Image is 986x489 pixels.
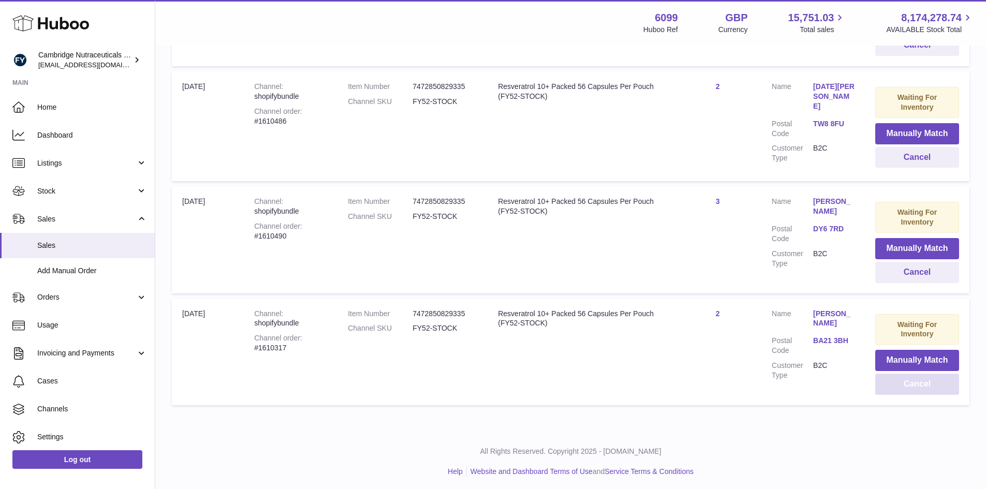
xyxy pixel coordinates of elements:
div: #1610317 [254,333,327,353]
strong: Waiting For Inventory [897,208,937,226]
dt: Postal Code [772,224,813,244]
span: Home [37,102,147,112]
a: DY6 7RD [813,224,855,234]
div: #1610486 [254,107,327,126]
span: 15,751.03 [788,11,834,25]
dd: B2C [813,143,855,163]
a: Help [448,467,463,476]
a: 2 [716,309,720,318]
a: 8,174,278.74 AVAILABLE Stock Total [886,11,974,35]
span: Cases [37,376,147,386]
td: [DATE] [172,186,244,293]
span: Orders [37,292,136,302]
a: [DATE][PERSON_NAME] [813,82,855,111]
span: 8,174,278.74 [901,11,962,25]
strong: GBP [725,11,747,25]
button: Cancel [875,147,959,168]
dt: Postal Code [772,336,813,355]
span: AVAILABLE Stock Total [886,25,974,35]
li: and [467,467,694,477]
td: [DATE] [172,71,244,181]
a: Service Terms & Conditions [605,467,694,476]
dt: Customer Type [772,143,813,163]
dd: FY52-STOCK [413,212,477,221]
div: Resveratrol 10+ Packed 56 Capsules Per Pouch (FY52-STOCK) [498,309,664,329]
img: huboo@camnutra.com [12,52,28,68]
strong: Waiting For Inventory [897,320,937,338]
button: Cancel [875,262,959,283]
span: Settings [37,432,147,442]
div: #1610490 [254,221,327,241]
dd: FY52-STOCK [413,97,477,107]
dt: Postal Code [772,119,813,139]
span: Sales [37,214,136,224]
span: [EMAIL_ADDRESS][DOMAIN_NAME] [38,61,152,69]
a: 15,751.03 Total sales [788,11,846,35]
a: 3 [716,197,720,205]
dt: Customer Type [772,249,813,269]
dt: Item Number [348,197,413,206]
span: Channels [37,404,147,414]
dt: Channel SKU [348,212,413,221]
button: Manually Match [875,350,959,371]
a: Log out [12,450,142,469]
button: Manually Match [875,238,959,259]
dd: B2C [813,361,855,380]
button: Cancel [875,374,959,395]
div: shopifybundle [254,197,327,216]
dt: Item Number [348,82,413,92]
strong: Channel order [254,107,302,115]
div: Cambridge Nutraceuticals Ltd [38,50,131,70]
strong: Channel order [254,334,302,342]
strong: 6099 [655,11,678,25]
strong: Waiting For Inventory [897,93,937,111]
div: shopifybundle [254,309,327,329]
span: Dashboard [37,130,147,140]
dt: Name [772,197,813,219]
p: All Rights Reserved. Copyright 2025 - [DOMAIN_NAME] [164,447,978,456]
div: shopifybundle [254,82,327,101]
a: [PERSON_NAME] [813,309,855,329]
dd: 7472850829335 [413,309,477,319]
span: Stock [37,186,136,196]
dd: 7472850829335 [413,197,477,206]
button: Manually Match [875,123,959,144]
dd: B2C [813,249,855,269]
div: Resveratrol 10+ Packed 56 Capsules Per Pouch (FY52-STOCK) [498,197,664,216]
dt: Name [772,309,813,331]
div: Huboo Ref [643,25,678,35]
span: Add Manual Order [37,266,147,276]
a: 2 [716,82,720,91]
div: Currency [718,25,748,35]
strong: Channel [254,197,283,205]
span: Invoicing and Payments [37,348,136,358]
dd: 7472850829335 [413,82,477,92]
strong: Channel order [254,222,302,230]
dt: Item Number [348,309,413,319]
span: Usage [37,320,147,330]
span: Sales [37,241,147,250]
div: Resveratrol 10+ Packed 56 Capsules Per Pouch (FY52-STOCK) [498,82,664,101]
td: [DATE] [172,299,244,405]
strong: Channel [254,309,283,318]
a: [PERSON_NAME] [813,197,855,216]
dt: Channel SKU [348,97,413,107]
dt: Name [772,82,813,114]
dd: FY52-STOCK [413,323,477,333]
a: Website and Dashboard Terms of Use [470,467,593,476]
span: Listings [37,158,136,168]
dt: Channel SKU [348,323,413,333]
dt: Customer Type [772,361,813,380]
a: TW8 8FU [813,119,855,129]
span: Total sales [800,25,846,35]
a: BA21 3BH [813,336,855,346]
strong: Channel [254,82,283,91]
